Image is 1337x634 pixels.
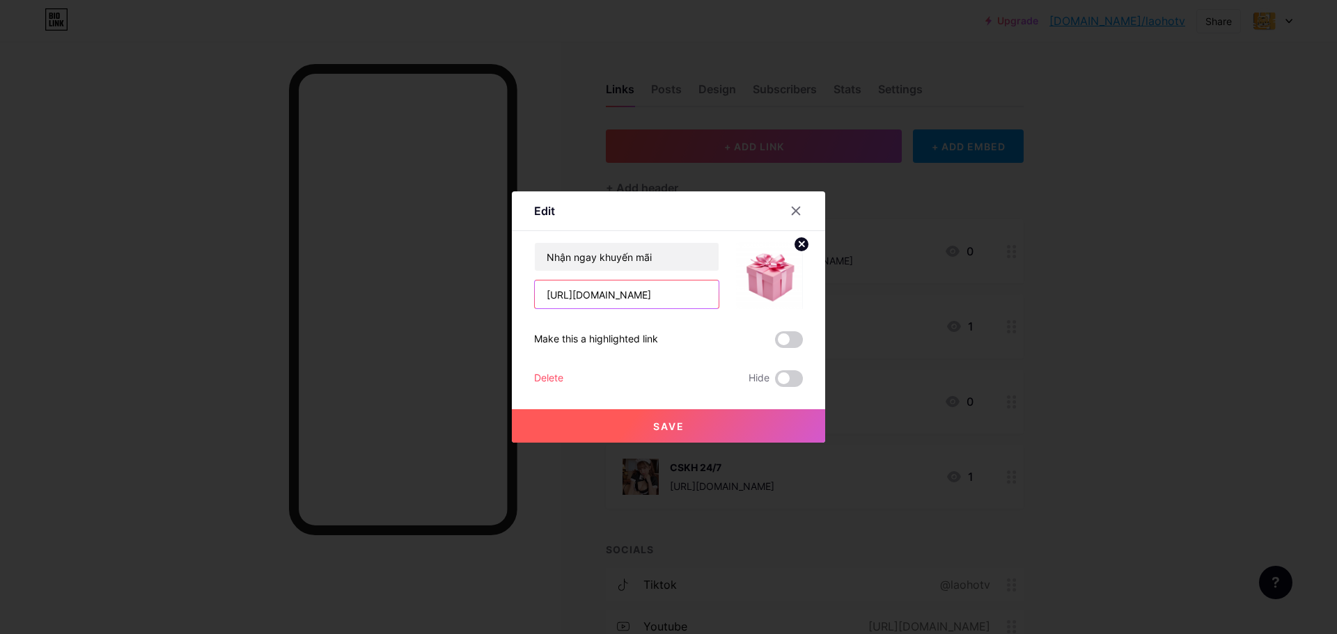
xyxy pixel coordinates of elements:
div: Make this a highlighted link [534,331,658,348]
div: Edit [534,203,555,219]
input: URL [535,280,719,308]
span: Hide [749,370,769,387]
div: Delete [534,370,563,387]
button: Save [512,409,825,443]
input: Title [535,243,719,271]
img: link_thumbnail [736,242,803,309]
span: Save [653,420,685,432]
